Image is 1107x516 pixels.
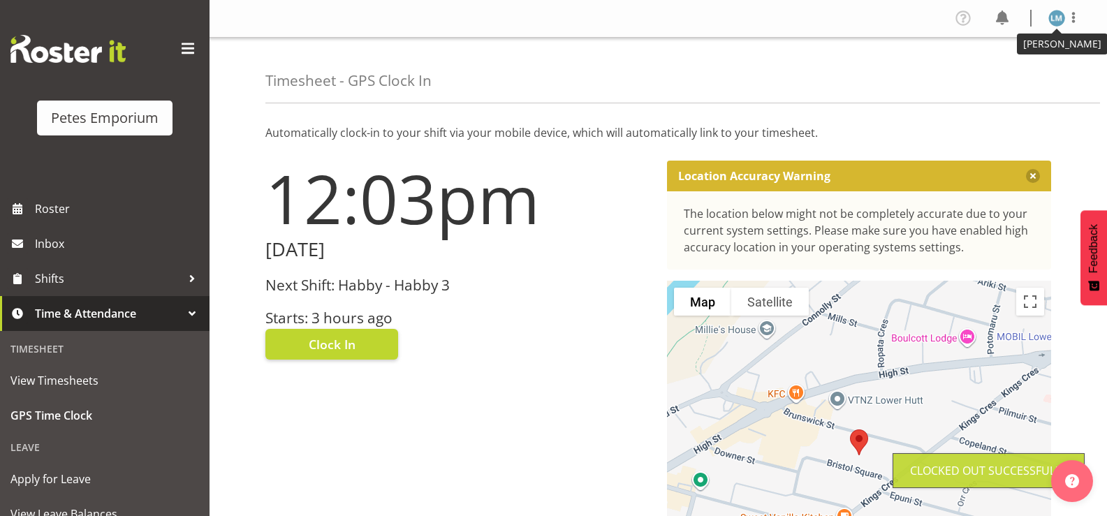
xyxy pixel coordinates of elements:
span: Shifts [35,268,182,289]
p: Automatically clock-in to your shift via your mobile device, which will automatically link to you... [265,124,1051,141]
h3: Starts: 3 hours ago [265,310,650,326]
img: lianne-morete5410.jpg [1048,10,1065,27]
div: Timesheet [3,334,206,363]
span: Clock In [309,335,355,353]
span: GPS Time Clock [10,405,199,426]
button: Toggle fullscreen view [1016,288,1044,316]
div: Clocked out Successfully [910,462,1067,479]
h1: 12:03pm [265,161,650,236]
span: Feedback [1087,224,1100,273]
button: Close message [1026,169,1040,183]
button: Show satellite imagery [731,288,809,316]
button: Show street map [674,288,731,316]
h2: [DATE] [265,239,650,260]
span: Apply for Leave [10,469,199,489]
p: Location Accuracy Warning [678,169,830,183]
div: Leave [3,433,206,462]
h3: Next Shift: Habby - Habby 3 [265,277,650,293]
h4: Timesheet - GPS Clock In [265,73,432,89]
span: Roster [35,198,203,219]
img: help-xxl-2.png [1065,474,1079,488]
span: Inbox [35,233,203,254]
button: Clock In [265,329,398,360]
div: Petes Emporium [51,108,159,128]
button: Feedback - Show survey [1080,210,1107,305]
a: Apply for Leave [3,462,206,496]
span: View Timesheets [10,370,199,391]
a: View Timesheets [3,363,206,398]
span: Time & Attendance [35,303,182,324]
div: The location below might not be completely accurate due to your current system settings. Please m... [684,205,1035,256]
a: GPS Time Clock [3,398,206,433]
img: Rosterit website logo [10,35,126,63]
